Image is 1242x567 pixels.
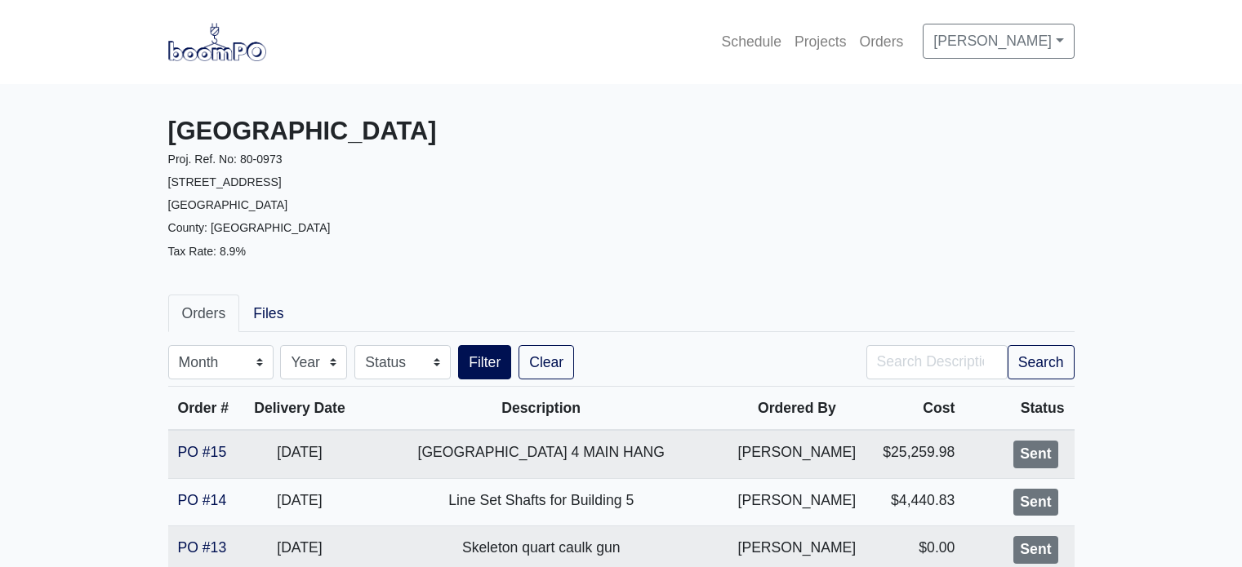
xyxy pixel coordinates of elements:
td: [PERSON_NAME] [725,430,870,478]
td: [GEOGRAPHIC_DATA] 4 MAIN HANG [358,430,725,478]
td: $4,440.83 [869,478,964,526]
div: Sent [1013,489,1057,516]
a: PO #15 [178,444,227,460]
td: $25,259.98 [869,430,964,478]
th: Ordered By [725,387,870,431]
button: Search [1008,345,1075,379]
td: [PERSON_NAME] [725,478,870,526]
th: Order # [168,387,243,431]
img: boomPO [168,23,266,60]
td: [DATE] [242,430,358,478]
th: Status [964,387,1074,431]
small: Tax Rate: 8.9% [168,245,246,258]
a: Schedule [715,24,788,60]
div: Sent [1013,441,1057,468]
a: Files [239,295,297,332]
input: Search [866,345,1008,379]
h3: [GEOGRAPHIC_DATA] [168,117,609,147]
td: Line Set Shafts for Building 5 [358,478,725,526]
td: [DATE] [242,478,358,526]
a: Projects [788,24,853,60]
a: Orders [168,295,240,332]
small: [GEOGRAPHIC_DATA] [168,198,288,211]
a: Orders [853,24,910,60]
th: Description [358,387,725,431]
button: Filter [458,345,511,379]
a: PO #13 [178,539,227,556]
a: [PERSON_NAME] [923,24,1074,58]
th: Delivery Date [242,387,358,431]
small: [STREET_ADDRESS] [168,175,282,188]
th: Cost [869,387,964,431]
a: PO #14 [178,492,227,508]
a: Clear [519,345,574,379]
div: Sent [1013,536,1057,564]
small: County: [GEOGRAPHIC_DATA] [168,221,331,234]
small: Proj. Ref. No: 80-0973 [168,153,283,166]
